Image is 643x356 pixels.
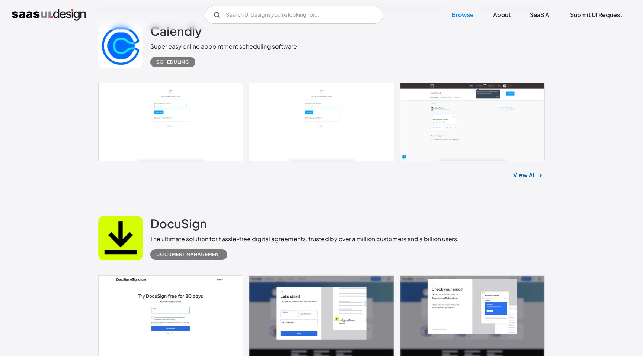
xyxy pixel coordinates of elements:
form: Email Form [205,6,383,24]
a: Submit UI Request [561,7,631,23]
a: View All [513,171,536,179]
a: SaaS Ai [521,7,560,23]
div: Super easy online appointment scheduling software [150,42,297,51]
h2: Calendly [150,23,202,38]
input: Search UI designs you're looking for... [205,6,383,24]
div: Scheduling [156,58,189,67]
a: About [484,7,519,23]
div: Document Management [156,250,221,259]
a: Browse [443,7,483,23]
a: home [12,9,86,21]
h2: DocuSign [150,216,207,231]
div: The ultimate solution for hassle-free digital agreements, trusted by over a million customers and... [150,234,459,243]
a: DocuSign [150,216,207,234]
a: Calendly [150,23,202,42]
